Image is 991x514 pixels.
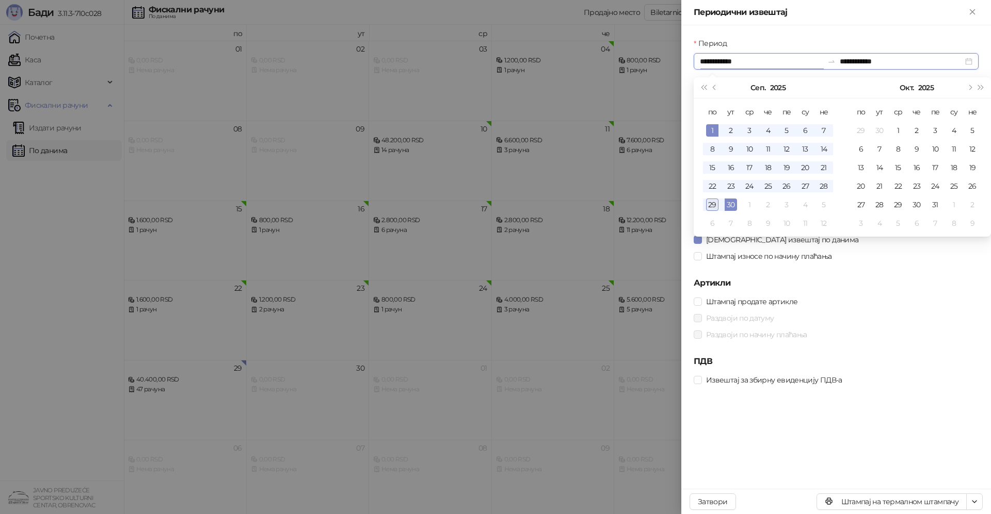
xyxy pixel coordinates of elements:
[796,103,814,121] th: су
[852,121,870,140] td: 2025-09-29
[762,217,774,229] div: 9
[964,77,975,98] button: Следећи месец (PageDown)
[799,180,811,192] div: 27
[966,143,979,155] div: 12
[799,124,811,137] div: 6
[852,177,870,195] td: 2025-10-20
[706,217,718,229] div: 6
[762,198,774,211] div: 2
[796,195,814,214] td: 2025-10-04
[700,56,823,67] input: Период
[910,180,923,192] div: 23
[966,124,979,137] div: 5
[694,355,979,368] h5: ПДВ
[963,177,982,195] td: 2025-10-26
[929,161,941,174] div: 17
[892,217,904,229] div: 5
[963,103,982,121] th: не
[740,195,759,214] td: 2025-10-01
[852,214,870,233] td: 2025-11-03
[818,217,830,229] div: 12
[740,103,759,121] th: ср
[929,198,941,211] div: 31
[780,180,793,192] div: 26
[855,161,867,174] div: 13
[948,161,960,174] div: 18
[907,121,926,140] td: 2025-10-02
[740,158,759,177] td: 2025-09-17
[740,140,759,158] td: 2025-09-10
[966,161,979,174] div: 19
[870,177,889,195] td: 2025-10-21
[945,121,963,140] td: 2025-10-04
[799,217,811,229] div: 11
[799,143,811,155] div: 13
[855,180,867,192] div: 20
[827,57,836,65] span: swap-right
[966,180,979,192] div: 26
[873,124,886,137] div: 30
[889,177,907,195] td: 2025-10-22
[910,124,923,137] div: 2
[722,140,740,158] td: 2025-09-09
[926,177,945,195] td: 2025-10-24
[694,277,979,289] h5: Артикли
[694,6,966,19] div: Периодични извештај
[945,177,963,195] td: 2025-10-25
[948,124,960,137] div: 4
[889,158,907,177] td: 2025-10-15
[926,195,945,214] td: 2025-10-31
[703,214,722,233] td: 2025-10-06
[918,77,934,98] button: Изабери годину
[743,217,756,229] div: 8
[702,251,836,262] span: Штампај износе по начину плаћања
[929,124,941,137] div: 3
[762,124,774,137] div: 4
[777,103,796,121] th: пе
[818,161,830,174] div: 21
[762,143,774,155] div: 11
[926,140,945,158] td: 2025-10-10
[722,121,740,140] td: 2025-09-02
[855,124,867,137] div: 29
[966,6,979,19] button: Close
[725,217,737,229] div: 7
[780,143,793,155] div: 12
[910,143,923,155] div: 9
[945,158,963,177] td: 2025-10-18
[907,158,926,177] td: 2025-10-16
[780,124,793,137] div: 5
[892,198,904,211] div: 29
[889,214,907,233] td: 2025-11-05
[910,217,923,229] div: 6
[852,103,870,121] th: по
[818,180,830,192] div: 28
[722,158,740,177] td: 2025-09-16
[703,158,722,177] td: 2025-09-15
[889,140,907,158] td: 2025-10-08
[963,121,982,140] td: 2025-10-05
[799,161,811,174] div: 20
[780,198,793,211] div: 3
[889,103,907,121] th: ср
[780,217,793,229] div: 10
[892,161,904,174] div: 15
[870,158,889,177] td: 2025-10-14
[873,161,886,174] div: 14
[702,296,802,307] span: Штампај продате артикле
[948,143,960,155] div: 11
[706,161,718,174] div: 15
[907,195,926,214] td: 2025-10-30
[743,143,756,155] div: 10
[945,195,963,214] td: 2025-11-01
[892,180,904,192] div: 22
[814,158,833,177] td: 2025-09-21
[777,158,796,177] td: 2025-09-19
[743,161,756,174] div: 17
[870,140,889,158] td: 2025-10-07
[759,121,777,140] td: 2025-09-04
[945,214,963,233] td: 2025-11-08
[963,195,982,214] td: 2025-11-02
[725,161,737,174] div: 16
[706,143,718,155] div: 8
